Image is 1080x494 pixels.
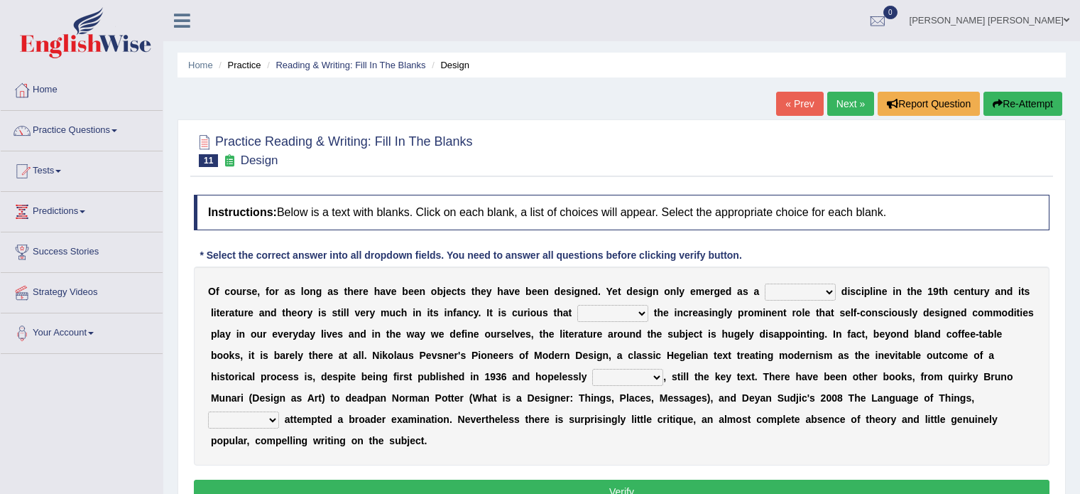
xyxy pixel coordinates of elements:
[1000,286,1007,297] b: n
[626,286,633,297] b: d
[304,286,310,297] b: o
[471,286,475,297] b: t
[234,307,238,318] b: t
[763,307,765,318] b: i
[598,286,601,297] b: .
[489,307,493,318] b: t
[283,328,289,340] b: e
[878,92,980,116] button: Report Question
[796,307,802,318] b: o
[292,307,298,318] b: e
[259,307,265,318] b: a
[727,307,733,318] b: y
[297,307,303,318] b: o
[222,154,236,168] small: Exam occurring question
[444,307,447,318] b: i
[1028,307,1034,318] b: s
[229,307,235,318] b: a
[783,307,787,318] b: t
[252,286,258,297] b: e
[683,307,689,318] b: c
[396,328,401,340] b: e
[1002,307,1008,318] b: o
[873,286,876,297] b: i
[468,307,474,318] b: c
[354,286,359,297] b: e
[644,286,647,297] b: i
[704,307,709,318] b: s
[374,286,381,297] b: h
[933,286,939,297] b: 9
[542,307,548,318] b: s
[943,307,949,318] b: g
[959,286,965,297] b: e
[236,286,243,297] b: u
[1,313,163,349] a: Your Account
[663,307,669,318] b: e
[971,286,974,297] b: t
[827,92,874,116] a: Next »
[257,286,260,297] b: ,
[744,307,748,318] b: r
[927,286,933,297] b: 1
[1,151,163,187] a: Tests
[389,328,396,340] b: h
[841,286,848,297] b: d
[217,307,220,318] b: t
[1,192,163,227] a: Predictions
[563,307,569,318] b: a
[246,286,252,297] b: s
[199,154,218,167] span: 11
[929,307,935,318] b: e
[939,286,942,297] b: t
[883,307,889,318] b: c
[310,286,316,297] b: n
[401,307,408,318] b: h
[657,307,663,318] b: h
[955,307,961,318] b: e
[224,286,230,297] b: c
[289,328,293,340] b: r
[934,307,940,318] b: s
[211,307,214,318] b: l
[819,307,826,318] b: h
[776,92,823,116] a: « Prev
[359,286,363,297] b: r
[216,286,219,297] b: f
[241,154,278,167] small: Design
[530,307,537,318] b: o
[853,307,857,318] b: f
[866,307,872,318] b: o
[1017,307,1020,318] b: t
[208,206,277,218] b: Instructions:
[402,286,408,297] b: b
[1020,307,1022,318] b: i
[893,286,895,297] b: i
[679,286,684,297] b: y
[366,307,369,318] b: r
[910,286,917,297] b: h
[386,328,390,340] b: t
[839,307,845,318] b: s
[460,286,466,297] b: s
[592,286,599,297] b: d
[942,286,949,297] b: h
[486,286,492,297] b: y
[446,286,452,297] b: e
[895,286,902,297] b: n
[676,286,679,297] b: l
[219,307,225,318] b: e
[816,307,819,318] b: t
[910,307,912,318] b: l
[646,286,653,297] b: g
[298,328,305,340] b: d
[447,307,453,318] b: n
[244,307,248,318] b: r
[555,286,561,297] b: d
[1014,307,1017,318] b: i
[1008,307,1014,318] b: d
[219,328,225,340] b: a
[369,307,375,318] b: y
[572,286,574,297] b: i
[983,92,1062,116] button: Re-Attempt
